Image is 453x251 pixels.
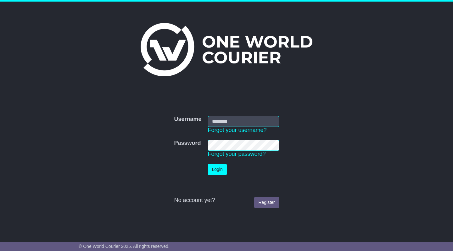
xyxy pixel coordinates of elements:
a: Register [254,197,279,208]
label: Password [174,140,201,147]
a: Forgot your username? [208,127,267,133]
img: One World [141,23,312,76]
label: Username [174,116,201,123]
div: No account yet? [174,197,279,204]
button: Login [208,164,227,175]
a: Forgot your password? [208,151,266,157]
span: © One World Courier 2025. All rights reserved. [79,244,170,249]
